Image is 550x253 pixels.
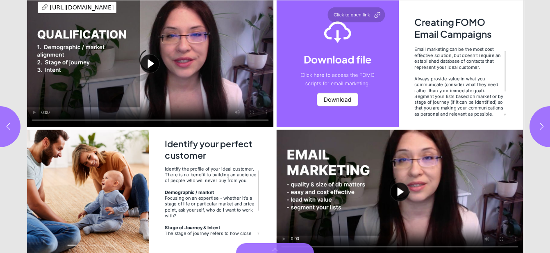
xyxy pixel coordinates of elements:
[165,224,220,230] strong: Stage of Journey & Intent
[165,166,257,183] div: Identify the profile of your ideal customer. There is no benefit to building an audience of peopl...
[165,195,257,219] div: Focusing on an expertise - whether it's a stage of life or particular market and price point, ask...
[38,2,116,13] div: [URL][DOMAIN_NAME]
[165,189,214,195] strong: Demographic / market
[414,16,505,41] h2: Creating FOMO Email Campaigns
[165,138,257,161] h2: Identify your perfect customer
[414,46,503,70] div: Email marketing can be the most cost effective solution, but doesn't require an established datab...
[414,75,503,116] div: Always provide value in what you communicate (consider what they need rather than your immediate ...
